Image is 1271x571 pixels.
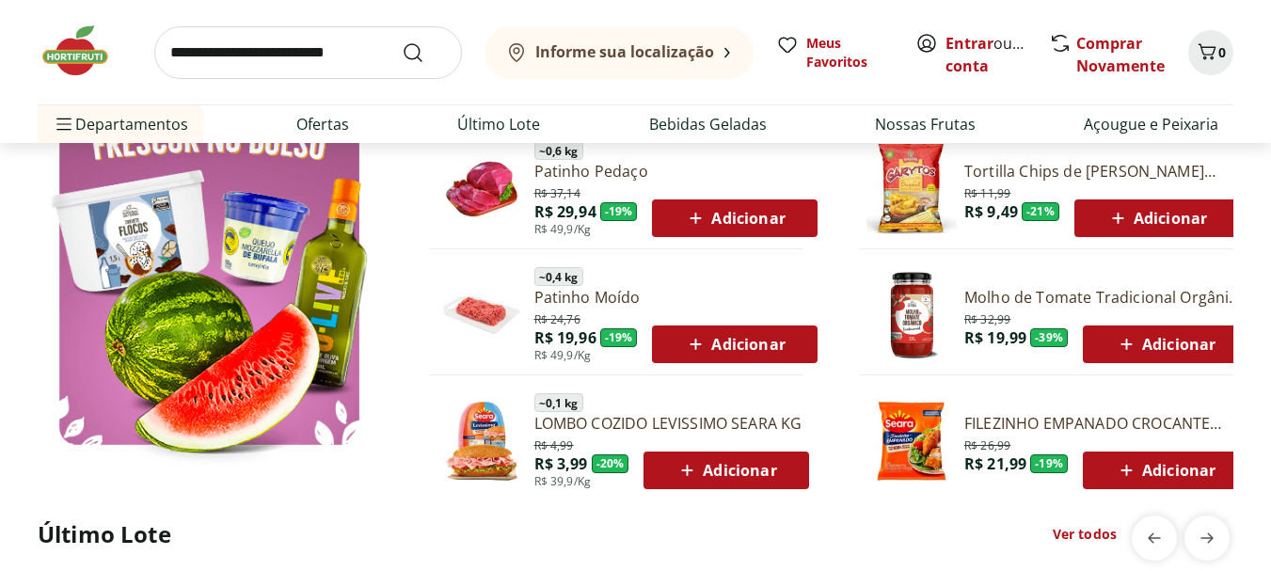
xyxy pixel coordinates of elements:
span: ou [945,32,1029,77]
a: Ver todos [1053,525,1117,544]
a: Ofertas [296,113,349,135]
span: R$ 24,76 [534,309,580,327]
span: R$ 9,49 [964,201,1018,222]
a: FILEZINHO EMPANADO CROCANTE SEARA 400G [964,413,1247,434]
h2: Último Lote [38,519,171,549]
span: R$ 11,99 [964,182,1010,201]
a: Comprar Novamente [1076,33,1165,76]
button: Adicionar [1083,452,1247,489]
span: Departamentos [53,102,188,147]
a: Criar conta [945,33,1049,76]
img: Patinho Moído [437,270,527,360]
span: R$ 37,14 [534,182,580,201]
button: next [1184,515,1230,561]
span: R$ 4,99 [534,435,574,453]
button: Adicionar [1083,325,1247,363]
button: Adicionar [1074,199,1239,237]
span: R$ 49,9/Kg [534,222,592,237]
span: Adicionar [1115,333,1215,356]
a: Meus Favoritos [776,34,893,71]
a: Patinho Moído [534,287,818,308]
b: Informe sua localização [535,41,714,62]
span: - 39 % [1030,328,1068,347]
span: Adicionar [675,459,776,482]
span: R$ 3,99 [534,453,588,474]
img: Tortilla Chips de Milho Garytos Sequoia 120g [866,144,957,234]
span: 0 [1218,43,1226,61]
span: ~ 0,4 kg [534,267,583,286]
span: - 19 % [1030,454,1068,473]
span: R$ 19,99 [964,327,1026,348]
span: R$ 39,9/Kg [534,474,592,489]
img: Molho de Tomate Tradicional Orgânico Natural da Terra 330g [866,270,957,360]
button: Adicionar [652,325,817,363]
a: Entrar [945,33,993,54]
span: ~ 0,6 kg [534,141,583,160]
button: Carrinho [1188,30,1233,75]
span: Adicionar [1106,207,1207,230]
a: Nossas Frutas [875,113,976,135]
a: Açougue e Peixaria [1084,113,1218,135]
img: Ver todos [38,8,381,466]
span: Adicionar [684,333,785,356]
img: Patinho Pedaço [437,144,527,234]
span: - 20 % [592,454,629,473]
span: Meus Favoritos [806,34,893,71]
span: R$ 32,99 [964,309,1010,327]
a: Molho de Tomate Tradicional Orgânico Natural Da Terra 330g [964,287,1247,308]
img: Filezinho Empanado Crocante Seara 400g [866,396,957,486]
button: Submit Search [402,41,447,64]
span: R$ 29,94 [534,201,596,222]
span: R$ 21,99 [964,453,1026,474]
span: - 19 % [600,202,638,221]
a: LOMBO COZIDO LEVISSIMO SEARA KG [534,413,809,434]
span: Adicionar [684,207,785,230]
a: Bebidas Geladas [649,113,767,135]
button: previous [1132,515,1177,561]
button: Adicionar [643,452,808,489]
span: Adicionar [1115,459,1215,482]
img: Hortifruti [38,23,132,79]
span: ~ 0,1 kg [534,393,583,412]
button: Adicionar [652,199,817,237]
span: - 21 % [1022,202,1059,221]
button: Menu [53,102,75,147]
span: - 19 % [600,328,638,347]
a: Tortilla Chips de [PERSON_NAME] 120g [964,161,1239,182]
button: Informe sua localização [485,26,754,79]
span: R$ 49,9/Kg [534,348,592,363]
input: search [154,26,462,79]
a: Patinho Pedaço [534,161,818,182]
span: R$ 19,96 [534,327,596,348]
span: R$ 26,99 [964,435,1010,453]
img: Lombo Cozido Levíssimo Seara [437,396,527,486]
a: Último Lote [457,113,540,135]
